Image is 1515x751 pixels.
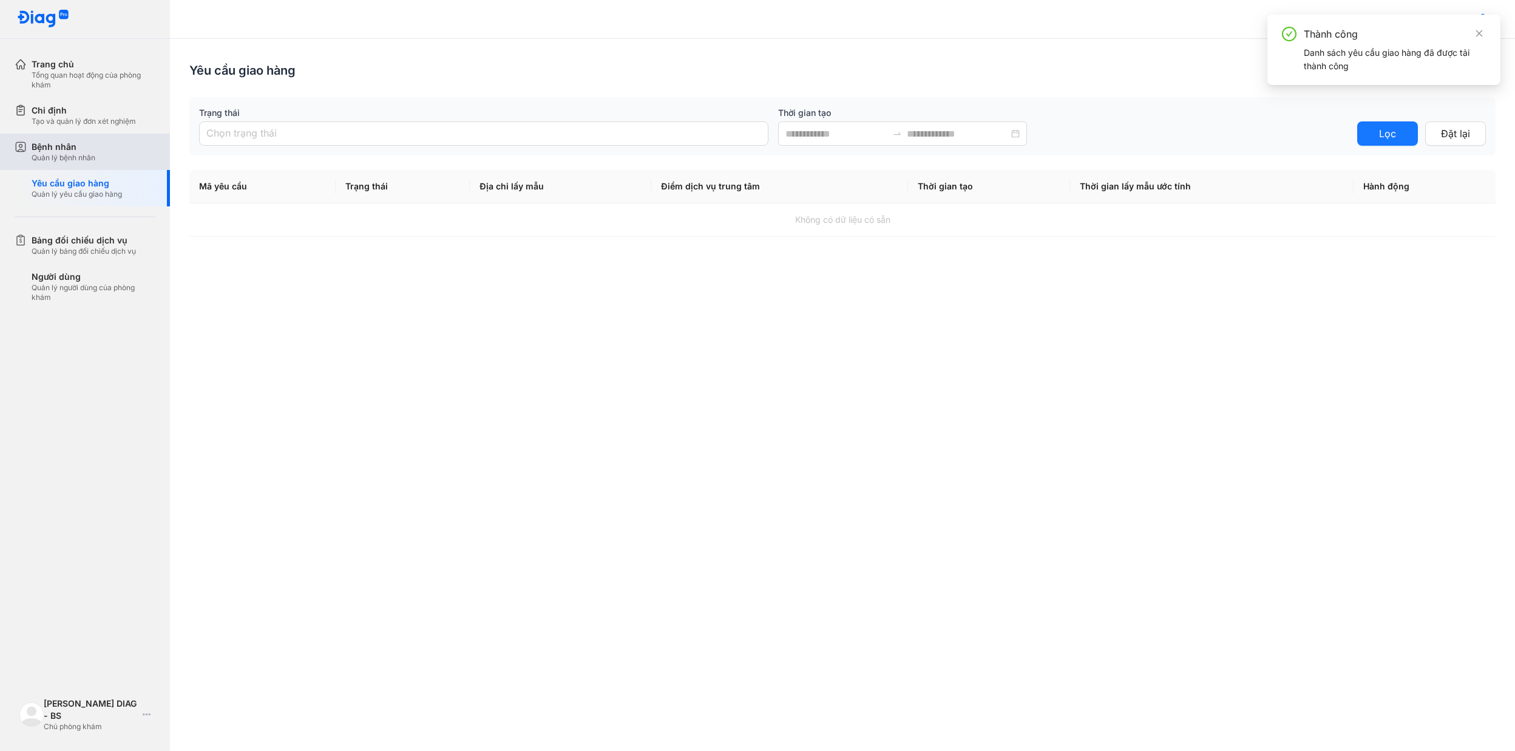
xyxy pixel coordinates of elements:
[32,58,155,70] div: Trang chủ
[1354,170,1496,203] th: Hành động
[32,153,95,163] div: Quản lý bệnh nhân
[199,107,768,119] label: Trạng thái
[189,170,336,203] th: Mã yêu cầu
[32,70,155,90] div: Tổng quan hoạt động của phòng khám
[32,283,155,302] div: Quản lý người dùng của phòng khám
[32,246,136,256] div: Quản lý bảng đối chiếu dịch vụ
[32,104,136,117] div: Chỉ định
[32,189,122,199] div: Quản lý yêu cầu giao hàng
[1475,29,1483,38] span: close
[32,117,136,126] div: Tạo và quản lý đơn xét nghiệm
[44,698,138,722] div: [PERSON_NAME] DIAG - BS
[1304,27,1486,41] div: Thành công
[32,234,136,246] div: Bảng đối chiếu dịch vụ
[32,177,122,189] div: Yêu cầu giao hàng
[892,129,902,138] span: swap-right
[1379,126,1396,141] span: Lọc
[470,170,651,203] th: Địa chỉ lấy mẫu
[651,170,908,203] th: Điểm dịch vụ trung tâm
[778,107,1347,119] label: Thời gian tạo
[1441,126,1470,141] span: Đặt lại
[1282,27,1296,41] span: check-circle
[189,62,296,79] div: Yêu cầu giao hàng
[336,170,470,203] th: Trạng thái
[32,141,95,153] div: Bệnh nhân
[1357,121,1418,146] button: Lọc
[1425,121,1486,146] button: Đặt lại
[44,722,138,732] div: Chủ phòng khám
[19,702,44,727] img: logo
[189,203,1496,237] td: Không có dữ liệu có sẵn
[1070,170,1353,203] th: Thời gian lấy mẫu ước tính
[17,10,69,29] img: logo
[1304,46,1486,73] div: Danh sách yêu cầu giao hàng đã được tải thành công
[908,170,1070,203] th: Thời gian tạo
[32,271,155,283] div: Người dùng
[892,129,902,138] span: to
